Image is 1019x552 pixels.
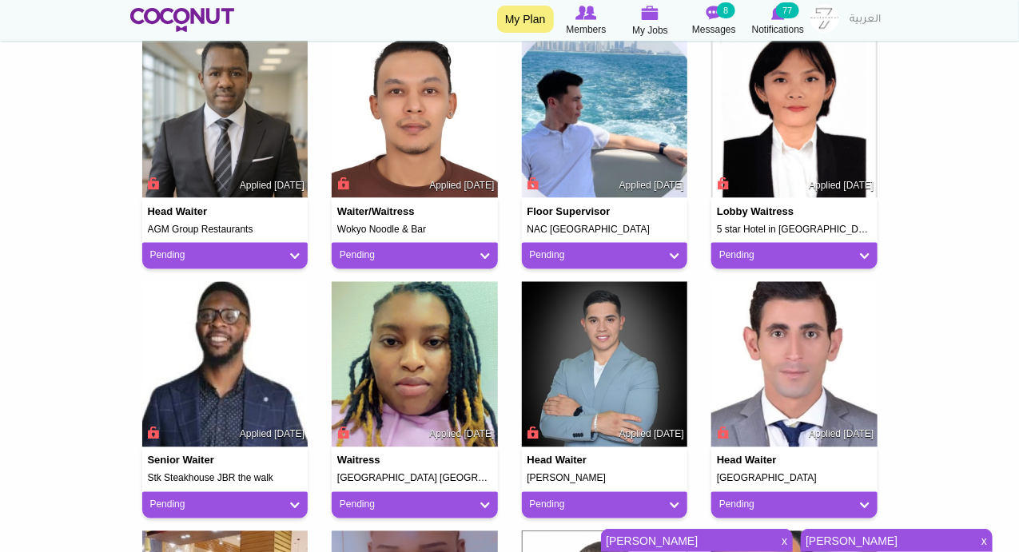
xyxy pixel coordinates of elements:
[555,4,619,38] a: Browse Members Members
[337,224,492,235] h5: Wokyo Noodle & Bar
[801,530,972,552] a: [PERSON_NAME]
[714,425,729,441] span: Connect to Unlock the Profile
[746,4,810,38] a: Notifications Notifications 77
[683,4,746,38] a: Messages Messages 8
[976,530,993,552] span: x
[711,33,878,199] img: Mi Mi mimithaw.457@gmail.com's picture
[148,206,241,217] h4: Head Waiter
[332,282,498,448] img: Cindy Habiba's picture
[776,2,798,18] small: 77
[530,249,680,263] a: Pending
[332,33,498,199] img: Sumit Shrestha's picture
[148,224,303,235] h5: AGM Group Restaurants
[145,425,160,441] span: Connect to Unlock the Profile
[335,425,349,441] span: Connect to Unlock the Profile
[719,249,870,263] a: Pending
[771,6,785,20] img: Notifications
[340,249,490,263] a: Pending
[522,282,688,448] img: Wilson johanny Pamplona pico's picture
[692,22,736,38] span: Messages
[719,498,870,512] a: Pending
[497,6,554,33] a: My Plan
[148,474,303,484] h5: Stk Steakhouse JBR the walk
[717,224,872,235] h5: 5 star Hotel in [GEOGRAPHIC_DATA]
[527,224,683,235] h5: NAC [GEOGRAPHIC_DATA]
[717,474,872,484] h5: [GEOGRAPHIC_DATA]
[150,249,301,263] a: Pending
[714,176,729,192] span: Connect to Unlock the Profile
[717,206,810,217] h4: Lobby waitress
[340,498,490,512] a: Pending
[642,6,659,20] img: My Jobs
[707,6,722,20] img: Messages
[619,4,683,38] a: My Jobs My Jobs
[337,455,430,467] h4: Waitress
[525,176,539,192] span: Connect to Unlock the Profile
[142,33,308,199] img: Marie Joel Nounian Misse's picture
[752,22,804,38] span: Notifications
[337,474,492,484] h5: [GEOGRAPHIC_DATA] [GEOGRAPHIC_DATA]
[522,33,688,199] img: Asrorbek Tulanov's picture
[601,530,772,552] a: [PERSON_NAME]
[632,22,668,38] span: My Jobs
[130,8,235,32] img: Home
[717,2,734,18] small: 8
[145,176,160,192] span: Connect to Unlock the Profile
[527,474,683,484] h5: [PERSON_NAME]
[711,282,878,448] img: Abderrahmen Dhahbi's picture
[142,282,308,448] img: Nchia Clinton Kang's picture
[525,425,539,441] span: Connect to Unlock the Profile
[150,498,301,512] a: Pending
[527,206,620,217] h4: Floor Supervisor
[566,22,606,38] span: Members
[527,455,620,467] h4: Head Waiter
[337,206,430,217] h4: Waiter/Waitress
[530,498,680,512] a: Pending
[335,176,349,192] span: Connect to Unlock the Profile
[148,455,241,467] h4: Senior waiter
[575,6,596,20] img: Browse Members
[776,530,793,552] span: x
[717,455,810,467] h4: Head Waiter
[842,4,890,36] a: العربية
